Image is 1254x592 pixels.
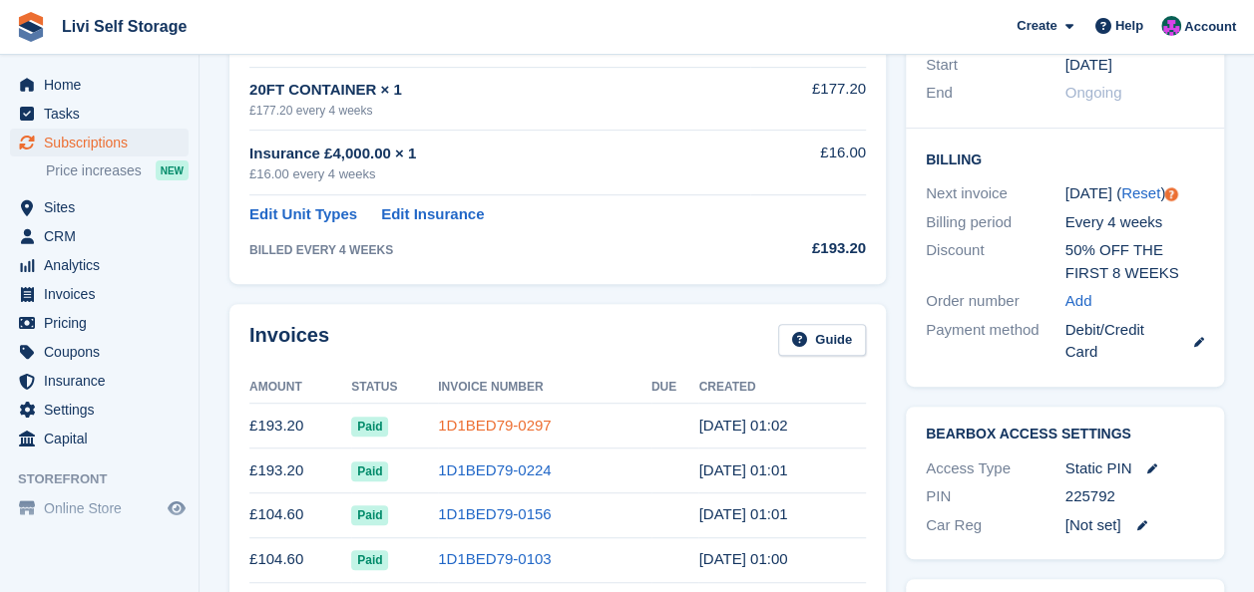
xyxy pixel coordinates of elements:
span: Subscriptions [44,129,164,156]
a: 1D1BED79-0224 [438,461,551,478]
img: Graham Cameron [1161,16,1181,36]
a: menu [10,251,189,279]
div: £16.00 every 4 weeks [249,164,750,184]
a: menu [10,280,189,308]
span: Pricing [44,309,164,337]
a: menu [10,100,189,128]
span: Tasks [44,100,164,128]
a: Livi Self Storage [54,10,195,43]
a: menu [10,367,189,395]
a: Add [1065,290,1092,313]
span: Account [1184,17,1236,37]
div: Order number [926,290,1065,313]
span: Online Store [44,494,164,522]
a: menu [10,309,189,337]
span: Paid [351,550,388,570]
time: 2025-08-16 00:02:27 UTC [698,417,787,434]
div: Billing period [926,211,1065,234]
div: £193.20 [750,237,866,260]
td: £104.60 [249,537,351,582]
a: menu [10,129,189,156]
div: Discount [926,239,1065,284]
a: 1D1BED79-0156 [438,505,551,522]
div: Start [926,54,1065,77]
div: Tooltip anchor [1162,185,1180,203]
div: BILLED EVERY 4 WEEKS [249,241,750,259]
div: [DATE] ( ) [1065,182,1205,205]
span: Create [1017,16,1056,36]
span: Price increases [46,161,142,180]
td: £104.60 [249,492,351,537]
a: Price increases NEW [46,159,189,181]
h2: BearBox Access Settings [926,427,1204,443]
td: £16.00 [750,131,866,195]
th: Status [351,372,438,404]
time: 2025-07-19 00:01:23 UTC [698,461,787,478]
div: Static PIN [1065,457,1205,480]
span: CRM [44,222,164,250]
span: Ongoing [1065,84,1122,101]
div: Access Type [926,457,1065,480]
div: Insurance £4,000.00 × 1 [249,143,750,165]
div: Every 4 weeks [1065,211,1205,234]
div: [Not set] [1065,514,1205,537]
td: £177.20 [750,67,866,130]
span: Capital [44,425,164,452]
time: 2025-06-21 00:01:25 UTC [698,505,787,522]
span: Home [44,71,164,99]
div: 50% OFF THE FIRST 8 WEEKS [1065,239,1205,284]
a: Edit Unit Types [249,203,357,226]
div: 225792 [1065,485,1205,508]
td: £193.20 [249,404,351,448]
span: Paid [351,417,388,437]
div: End [926,82,1065,105]
a: menu [10,222,189,250]
span: Coupons [44,338,164,366]
h2: Invoices [249,324,329,357]
h2: Billing [926,148,1204,168]
span: Invoices [44,280,164,308]
a: Preview store [165,496,189,520]
div: PIN [926,485,1065,508]
span: Sites [44,193,164,221]
a: 1D1BED79-0297 [438,417,551,434]
th: Amount [249,372,351,404]
a: 1D1BED79-0103 [438,550,551,567]
a: menu [10,494,189,522]
a: menu [10,71,189,99]
a: menu [10,425,189,452]
div: Car Reg [926,514,1065,537]
span: Paid [351,461,388,481]
img: stora-icon-8386f47178a22dfd0bd8f6a31ec36ba5ce8667c1dd55bd0f319d3a0aa187defe.svg [16,12,46,42]
div: NEW [156,160,189,180]
div: Debit/Credit Card [1065,319,1205,364]
span: Settings [44,396,164,424]
th: Created [698,372,865,404]
div: Next invoice [926,182,1065,205]
span: Paid [351,505,388,525]
time: 2025-05-24 00:00:00 UTC [1065,54,1112,77]
span: Help [1115,16,1143,36]
div: 20FT CONTAINER × 1 [249,79,750,102]
a: Guide [778,324,866,357]
th: Invoice Number [438,372,651,404]
td: £193.20 [249,448,351,493]
div: £177.20 every 4 weeks [249,102,750,120]
a: Reset [1121,184,1160,201]
a: menu [10,396,189,424]
span: Storefront [18,469,199,489]
a: menu [10,338,189,366]
span: Insurance [44,367,164,395]
span: Analytics [44,251,164,279]
div: Payment method [926,319,1065,364]
a: menu [10,193,189,221]
time: 2025-05-24 00:00:39 UTC [698,550,787,567]
th: Due [651,372,699,404]
a: Edit Insurance [381,203,484,226]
